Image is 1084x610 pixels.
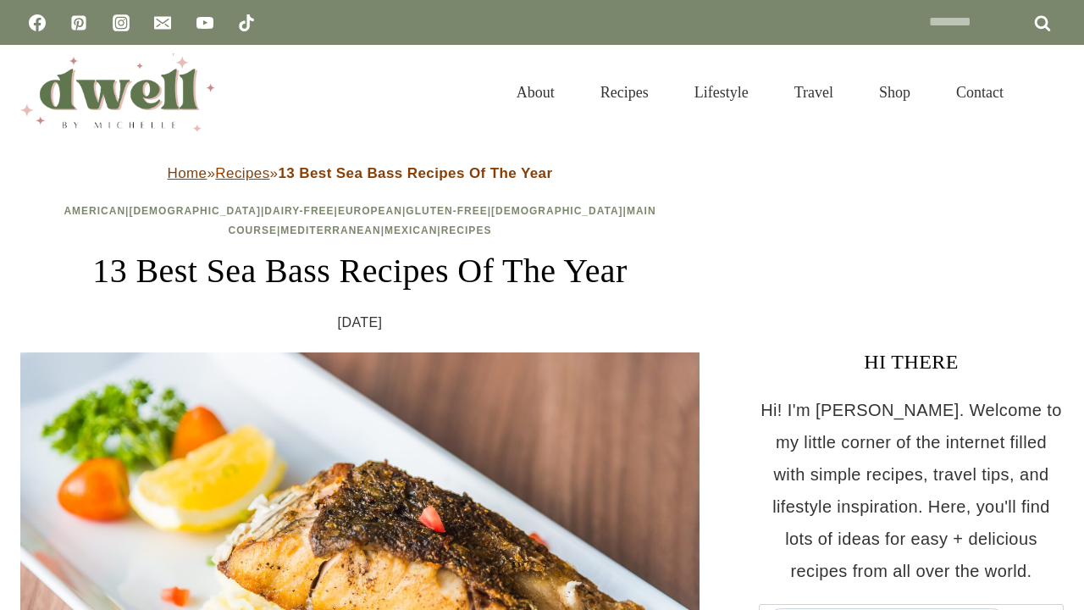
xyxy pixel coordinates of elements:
a: Dairy-Free [264,205,334,217]
a: Recipes [441,225,492,236]
a: Contact [933,63,1026,122]
a: Mediterranean [280,225,380,236]
a: YouTube [188,6,222,40]
a: Instagram [104,6,138,40]
h3: HI THERE [759,347,1064,377]
nav: Primary Navigation [494,63,1026,122]
a: Mexican [384,225,437,236]
button: View Search Form [1035,78,1064,107]
a: Gluten-Free [406,205,487,217]
a: Recipes [215,165,269,181]
a: Email [146,6,180,40]
a: Home [168,165,207,181]
a: [DEMOGRAPHIC_DATA] [491,205,623,217]
img: DWELL by michelle [20,53,215,131]
a: European [338,205,402,217]
a: Shop [856,63,933,122]
span: | | | | | | | | | [64,205,655,236]
a: Pinterest [62,6,96,40]
a: Lifestyle [672,63,772,122]
a: [DEMOGRAPHIC_DATA] [129,205,261,217]
time: [DATE] [338,310,383,335]
a: TikTok [230,6,263,40]
a: About [494,63,578,122]
a: Travel [772,63,856,122]
strong: 13 Best Sea Bass Recipes Of The Year [278,165,552,181]
a: Recipes [578,63,672,122]
p: Hi! I'm [PERSON_NAME]. Welcome to my little corner of the internet filled with simple recipes, tr... [759,394,1064,587]
span: » » [168,165,553,181]
a: Facebook [20,6,54,40]
h1: 13 Best Sea Bass Recipes Of The Year [20,246,700,297]
a: American [64,205,125,217]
